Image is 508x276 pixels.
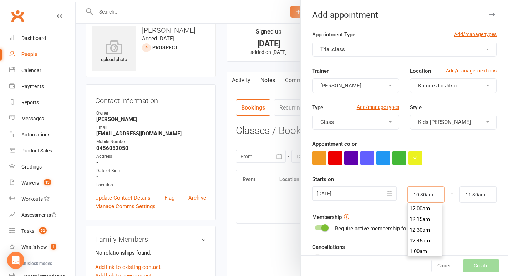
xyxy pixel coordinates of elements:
a: What's New1 [9,239,75,255]
div: Reports [21,100,39,105]
span: Class [320,119,334,125]
label: Cancellations [312,243,345,251]
span: [PERSON_NAME] [320,82,361,89]
a: Product Sales [9,143,75,159]
div: Workouts [21,196,43,202]
label: Style [410,103,422,112]
div: People [21,51,37,57]
li: 12:45am [408,235,442,246]
div: Assessments [21,212,57,218]
a: Messages [9,111,75,127]
div: Waivers [21,180,39,186]
button: [PERSON_NAME] [312,78,399,93]
span: Trial.class [320,46,345,52]
a: People [9,46,75,62]
a: Tasks 52 [9,223,75,239]
div: Messages [21,116,44,121]
div: Require active membership for members? [335,224,435,233]
button: Kumite Jiu Jitsu [410,78,497,93]
label: Appointment color [312,140,357,148]
label: Membership [312,213,342,221]
button: Trial.class [312,42,497,57]
span: Kumite Jiu Jitsu [418,82,457,89]
div: Calendar [21,67,41,73]
span: 1 [51,244,56,250]
button: Cancel [431,260,458,272]
li: 12:00am [408,203,442,214]
a: Assessments [9,207,75,223]
div: Payments [21,84,44,89]
a: Reports [9,95,75,111]
a: Gradings [9,159,75,175]
div: Add appointment [301,10,508,20]
div: Product Sales [21,148,52,154]
li: 12:15am [408,214,442,225]
label: Type [312,103,323,112]
div: What's New [21,244,47,250]
div: – [444,186,460,203]
a: Add/manage locations [446,67,497,75]
label: Trainer [312,67,329,75]
label: Location [410,67,431,75]
label: Starts on [312,175,334,184]
span: Kids [PERSON_NAME] [418,119,471,125]
span: 52 [39,227,47,234]
div: Dashboard [21,35,46,41]
a: Workouts [9,191,75,207]
a: Add/manage types [357,103,399,111]
a: Dashboard [9,30,75,46]
a: Clubworx [9,7,26,25]
a: Calendar [9,62,75,79]
a: Payments [9,79,75,95]
button: Kids [PERSON_NAME] [410,115,497,130]
a: Automations [9,127,75,143]
a: Add/manage types [454,30,497,38]
div: Members can cancel bookings to this event [335,254,497,274]
a: Waivers 13 [9,175,75,191]
div: Tasks [21,228,34,234]
li: 12:30am [408,225,442,235]
div: Open Intercom Messenger [7,252,24,269]
label: Appointment Type [312,30,355,39]
li: 1:00am [408,246,442,257]
span: 13 [44,179,51,185]
div: Automations [21,132,50,137]
button: Class [312,115,399,130]
div: Gradings [21,164,42,170]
